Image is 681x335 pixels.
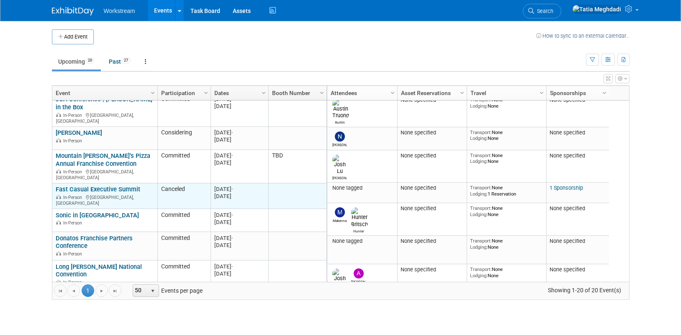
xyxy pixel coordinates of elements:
[54,284,67,297] a: Go to the first page
[401,185,436,191] span: None specified
[57,288,64,294] span: Go to the first page
[231,212,233,218] span: -
[63,280,85,285] span: In-Person
[401,266,436,273] span: None specified
[56,186,140,193] a: Fast Casual Executive Summit
[121,57,131,64] span: 27
[550,97,585,103] span: None specified
[56,138,61,142] img: In-Person Event
[56,95,152,111] a: JOA Conference | [PERSON_NAME] in the Box
[231,235,233,241] span: -
[149,288,156,294] span: select
[259,86,268,98] a: Column Settings
[550,129,585,136] span: None specified
[401,86,461,100] a: Asset Reservations
[470,129,492,135] span: Transport:
[401,238,436,244] span: None specified
[332,155,347,175] img: Josh Lu
[63,113,85,118] span: In-Person
[148,86,157,98] a: Column Settings
[52,7,94,15] img: ExhibitDay
[470,185,492,191] span: Transport:
[157,93,211,127] td: Committed
[470,266,543,278] div: None None
[122,284,211,297] span: Events per page
[95,284,108,297] a: Go to the next page
[231,186,233,192] span: -
[354,268,364,278] img: Andrew Walters
[214,186,265,193] div: [DATE]
[470,244,488,250] span: Lodging:
[214,129,265,136] div: [DATE]
[550,86,604,100] a: Sponsorships
[63,195,85,200] span: In-Person
[470,191,488,197] span: Lodging:
[56,193,154,206] div: [GEOGRAPHIC_DATA], [GEOGRAPHIC_DATA]
[470,103,488,109] span: Lodging:
[157,150,211,183] td: Committed
[550,185,583,191] a: 1 Sponsorship
[470,152,543,165] div: None None
[470,238,543,250] div: None None
[157,127,211,150] td: Considering
[470,152,492,158] span: Transport:
[157,209,211,232] td: Committed
[56,251,61,255] img: In-Person Event
[523,4,561,18] a: Search
[56,220,61,224] img: In-Person Event
[133,285,147,296] span: 50
[351,278,366,284] div: Andrew Walters
[109,284,121,297] a: Go to the last page
[534,8,553,14] span: Search
[214,159,265,166] div: [DATE]
[231,129,233,136] span: -
[319,90,325,96] span: Column Settings
[157,260,211,289] td: Committed
[56,129,102,137] a: [PERSON_NAME]
[332,119,347,124] div: Austin Truong
[63,251,85,257] span: In-Person
[56,211,139,219] a: Sonic in [GEOGRAPHIC_DATA]
[401,152,436,159] span: None specified
[203,90,209,96] span: Column Settings
[63,138,85,144] span: In-Person
[56,263,142,278] a: Long [PERSON_NAME] National Convention
[231,263,233,270] span: -
[401,205,436,211] span: None specified
[157,183,211,209] td: Canceled
[335,131,345,142] img: Nick Walters
[470,129,543,142] div: None None
[459,90,465,96] span: Column Settings
[214,211,265,219] div: [DATE]
[317,86,326,98] a: Column Settings
[470,97,543,109] div: None None
[56,111,154,124] div: [GEOGRAPHIC_DATA], [GEOGRAPHIC_DATA]
[157,232,211,260] td: Committed
[214,103,265,110] div: [DATE]
[536,33,630,39] a: How to sync to an external calendar...
[52,29,94,44] button: Add Event
[470,266,492,272] span: Transport:
[550,152,585,159] span: None specified
[214,263,265,270] div: [DATE]
[214,152,265,159] div: [DATE]
[85,57,95,64] span: 20
[103,54,137,70] a: Past27
[214,193,265,200] div: [DATE]
[214,234,265,242] div: [DATE]
[63,220,85,226] span: In-Person
[330,185,394,191] div: None tagged
[56,152,150,167] a: Mountain [PERSON_NAME]’s Pizza Annual Franchise Convention
[470,238,492,244] span: Transport:
[56,195,61,199] img: In-Person Event
[335,207,345,217] img: Makenna Clark
[332,99,349,119] img: Austin Truong
[388,86,397,98] a: Column Settings
[540,284,629,296] span: Showing 1-20 of 20 Event(s)
[550,238,585,244] span: None specified
[161,86,205,100] a: Participation
[550,266,585,273] span: None specified
[332,217,347,223] div: Makenna Clark
[214,242,265,249] div: [DATE]
[600,86,609,98] a: Column Settings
